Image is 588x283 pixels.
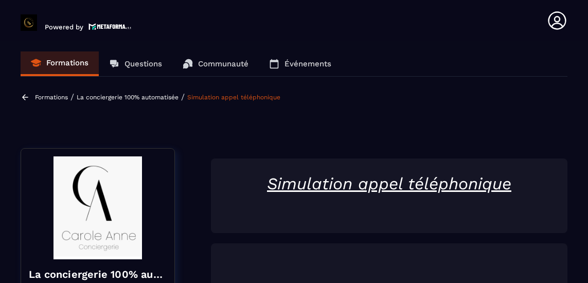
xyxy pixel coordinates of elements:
span: / [70,92,74,102]
img: logo [88,22,132,31]
p: Formations [46,58,88,67]
a: La conciergerie 100% automatisée [77,94,179,101]
img: logo-branding [21,14,37,31]
p: Questions [124,59,162,68]
a: Communauté [172,51,259,76]
a: Formations [35,94,68,101]
h4: La conciergerie 100% automatisée [29,267,167,281]
img: banner [29,156,167,259]
u: Simulation appel téléphonique [267,174,511,193]
a: Formations [21,51,99,76]
a: Événements [259,51,342,76]
p: Powered by [45,23,83,31]
a: Simulation appel téléphonique [187,94,280,101]
p: Communauté [198,59,248,68]
a: Questions [99,51,172,76]
span: / [181,92,185,102]
p: Événements [284,59,331,68]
